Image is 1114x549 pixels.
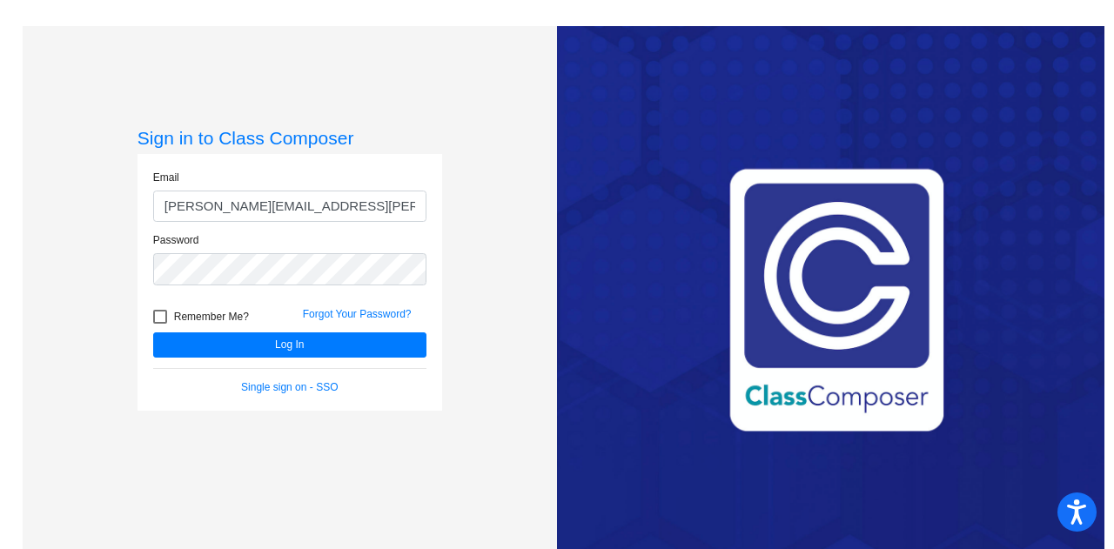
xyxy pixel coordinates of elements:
label: Password [153,232,199,248]
span: Remember Me? [174,306,249,327]
label: Email [153,170,179,185]
h3: Sign in to Class Composer [138,127,442,149]
a: Single sign on - SSO [241,381,338,393]
button: Log In [153,332,426,358]
a: Forgot Your Password? [303,308,412,320]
